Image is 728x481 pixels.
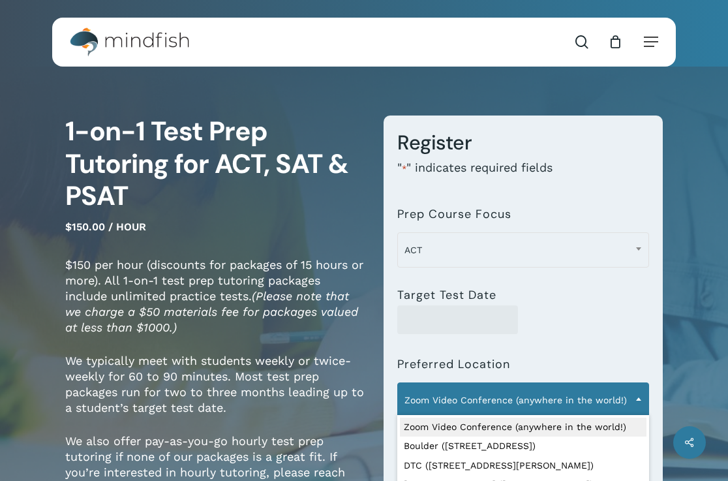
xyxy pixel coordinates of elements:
li: Zoom Video Conference (anywhere in the world!) [400,418,646,437]
p: " " indicates required fields [397,160,648,194]
span: Zoom Video Conference (anywhere in the world!) [398,386,648,414]
li: Boulder ([STREET_ADDRESS]) [400,437,646,456]
em: (Please note that we charge a $50 materials fee for packages valued at less than $1000.) [65,289,358,334]
h3: Register [397,130,648,155]
label: Prep Course Focus [397,208,511,221]
span: $150.00 / hour [65,221,146,233]
span: ACT [397,232,648,268]
li: DTC ([STREET_ADDRESS][PERSON_NAME]) [400,456,646,476]
h1: 1-on-1 Test Prep Tutoring for ACT, SAT & PSAT [65,116,364,212]
span: Zoom Video Conference (anywhere in the world!) [397,382,648,418]
iframe: Chatbot [432,384,710,463]
a: Cart [608,35,622,49]
span: ACT [398,236,648,264]
label: Target Test Date [397,288,496,302]
p: We typically meet with students weekly or twice-weekly for 60 to 90 minutes. Most test prep packa... [65,353,364,433]
a: Navigation Menu [644,35,658,48]
header: Main Menu [52,18,676,67]
p: $150 per hour (discounts for packages of 15 hours or more). All 1-on-1 test prep tutoring package... [65,257,364,353]
label: Preferred Location [397,358,510,371]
